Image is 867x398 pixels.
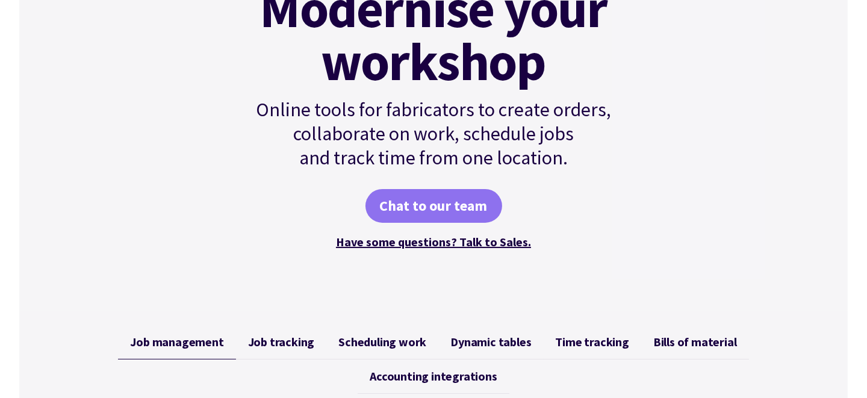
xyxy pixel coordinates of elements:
[653,335,737,349] span: Bills of material
[130,335,223,349] span: Job management
[370,369,497,384] span: Accounting integrations
[556,335,629,349] span: Time tracking
[450,335,531,349] span: Dynamic tables
[230,98,637,170] p: Online tools for fabricators to create orders, collaborate on work, schedule jobs and track time ...
[365,189,502,223] a: Chat to our team
[338,335,426,349] span: Scheduling work
[248,335,315,349] span: Job tracking
[807,340,867,398] iframe: Chat Widget
[336,234,531,249] a: Have some questions? Talk to Sales.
